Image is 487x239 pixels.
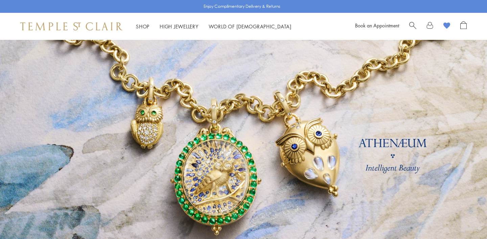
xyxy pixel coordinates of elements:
[355,22,399,29] a: Book an Appointment
[209,23,292,30] a: World of [DEMOGRAPHIC_DATA]World of [DEMOGRAPHIC_DATA]
[443,21,450,31] a: View Wishlist
[136,22,292,31] nav: Main navigation
[460,21,467,31] a: Open Shopping Bag
[160,23,199,30] a: High JewelleryHigh Jewellery
[204,3,280,10] p: Enjoy Complimentary Delivery & Returns
[409,21,416,31] a: Search
[20,22,122,30] img: Temple St. Clair
[136,23,149,30] a: ShopShop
